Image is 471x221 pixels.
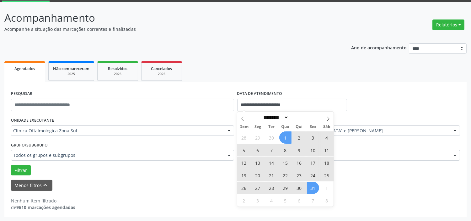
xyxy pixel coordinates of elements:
[102,72,133,76] div: 2025
[307,182,319,194] span: Outubro 31, 2025
[4,26,328,32] p: Acompanhe a situação das marcações correntes e finalizadas
[13,128,221,134] span: Clinica Oftalmologica Zona Sul
[151,66,172,71] span: Cancelados
[432,19,464,30] button: Relatórios
[252,182,264,194] span: Outubro 27, 2025
[11,204,75,211] div: de
[293,194,305,207] span: Novembro 6, 2025
[293,131,305,144] span: Outubro 2, 2025
[238,131,250,144] span: Setembro 28, 2025
[279,169,292,181] span: Outubro 22, 2025
[53,72,89,76] div: 2025
[16,204,75,210] strong: 9610 marcações agendadas
[252,194,264,207] span: Novembro 3, 2025
[279,144,292,156] span: Outubro 8, 2025
[265,169,278,181] span: Outubro 21, 2025
[265,131,278,144] span: Setembro 30, 2025
[252,157,264,169] span: Outubro 13, 2025
[252,144,264,156] span: Outubro 6, 2025
[293,144,305,156] span: Outubro 9, 2025
[321,169,333,181] span: Outubro 25, 2025
[252,169,264,181] span: Outubro 20, 2025
[292,125,306,129] span: Qui
[11,140,48,150] label: Grupo/Subgrupo
[261,114,289,121] select: Month
[307,131,319,144] span: Outubro 3, 2025
[279,157,292,169] span: Outubro 15, 2025
[293,182,305,194] span: Outubro 30, 2025
[53,66,89,71] span: Não compareceram
[321,131,333,144] span: Outubro 4, 2025
[307,157,319,169] span: Outubro 17, 2025
[293,157,305,169] span: Outubro 16, 2025
[289,114,309,121] input: Year
[307,144,319,156] span: Outubro 10, 2025
[307,169,319,181] span: Outubro 24, 2025
[306,125,320,129] span: Sex
[307,194,319,207] span: Novembro 7, 2025
[108,66,127,71] span: Resolvidos
[279,125,292,129] span: Qua
[239,128,447,134] span: [PERSON_NAME] | Oftalmologia [MEDICAL_DATA] e [PERSON_NAME]
[279,131,292,144] span: Outubro 1, 2025
[279,194,292,207] span: Novembro 5, 2025
[238,157,250,169] span: Outubro 12, 2025
[321,144,333,156] span: Outubro 11, 2025
[11,116,54,125] label: UNIDADE EXECUTANTE
[239,152,447,158] span: #00041 - Oftalmologia
[279,182,292,194] span: Outubro 29, 2025
[42,182,49,189] i: keyboard_arrow_up
[265,144,278,156] span: Outubro 7, 2025
[237,125,251,129] span: Dom
[265,157,278,169] span: Outubro 14, 2025
[13,152,221,158] span: Todos os grupos e subgrupos
[252,131,264,144] span: Setembro 29, 2025
[351,43,407,51] p: Ano de acompanhamento
[146,72,177,76] div: 2025
[238,169,250,181] span: Outubro 19, 2025
[321,194,333,207] span: Novembro 8, 2025
[11,89,32,99] label: PESQUISAR
[265,125,279,129] span: Ter
[4,10,328,26] p: Acompanhamento
[237,89,282,99] label: DATA DE ATENDIMENTO
[293,169,305,181] span: Outubro 23, 2025
[265,182,278,194] span: Outubro 28, 2025
[320,125,334,129] span: Sáb
[238,144,250,156] span: Outubro 5, 2025
[321,157,333,169] span: Outubro 18, 2025
[11,197,75,204] div: Nenhum item filtrado
[265,194,278,207] span: Novembro 4, 2025
[11,165,31,176] button: Filtrar
[251,125,265,129] span: Seg
[11,180,52,191] button: Menos filtroskeyboard_arrow_up
[321,182,333,194] span: Novembro 1, 2025
[238,182,250,194] span: Outubro 26, 2025
[238,194,250,207] span: Novembro 2, 2025
[14,66,35,71] span: Agendados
